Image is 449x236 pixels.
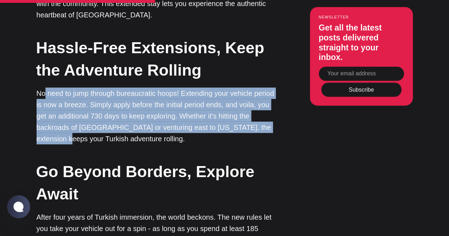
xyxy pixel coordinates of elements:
input: Your email address [319,66,404,81]
h2: Go Beyond Borders, Explore Await [36,160,274,205]
h3: Get all the latest posts delivered straight to your inbox. [319,23,404,62]
h2: Hassle-Free Extensions, Keep the Adventure Rolling [36,37,274,81]
small: Newsletter [319,15,404,19]
button: Subscribe [321,83,401,97]
p: No need to jump through bureaucratic hoops! Extending your vehicle period is now a breeze. Simply... [37,88,274,144]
